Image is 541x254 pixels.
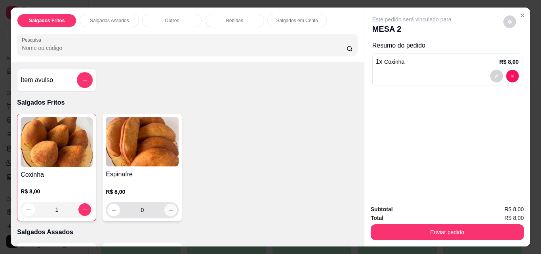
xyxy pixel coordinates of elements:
span: Coxinha [384,59,404,65]
p: 1 x [376,57,405,67]
span: R$ 8,00 [505,214,524,222]
h4: Coxinha [21,170,93,180]
img: product-image [106,117,179,166]
span: R$ 8,00 [505,205,524,214]
h4: Espinafre [106,170,179,179]
p: Salgados Fritos [17,98,357,107]
input: Pesquisa [22,44,347,52]
button: decrease-product-quantity [490,70,503,82]
p: Salgados Fritos [29,17,65,24]
button: decrease-product-quantity [22,203,35,216]
p: Salgados Assados [90,17,129,24]
p: Este pedido será vinculado para [372,15,451,23]
p: Salgados Assados [17,227,357,237]
p: R$ 8,00 [106,188,179,196]
p: MESA 2 [372,23,451,34]
p: R$ 8,00 [21,187,93,195]
p: Resumo do pedido [372,41,522,50]
p: Outros [165,17,179,24]
p: Salgados em Cento [276,17,318,24]
button: increase-product-quantity [78,203,91,216]
p: Bebidas [226,17,243,24]
button: decrease-product-quantity [506,70,519,82]
button: increase-product-quantity [164,204,177,216]
h4: Item avulso [21,75,53,85]
button: decrease-product-quantity [503,15,516,28]
label: Pesquisa [22,36,44,43]
p: R$ 8,00 [499,58,519,66]
img: product-image [21,117,93,167]
button: add-separate-item [77,72,93,88]
strong: Total [371,215,383,221]
button: Close [516,9,529,22]
button: decrease-product-quantity [107,204,120,216]
button: Enviar pedido [371,224,524,240]
strong: Subtotal [371,206,393,212]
